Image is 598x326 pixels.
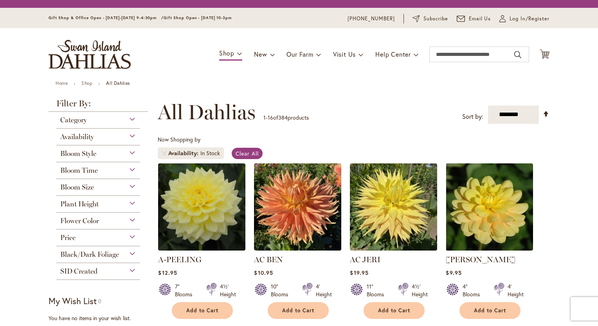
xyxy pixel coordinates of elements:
a: AC Jeri [350,245,437,252]
a: [PHONE_NUMBER] [348,15,395,23]
div: 4' Height [316,283,332,298]
span: Bloom Time [60,166,98,175]
span: Plant Height [60,200,99,208]
img: AHOY MATEY [446,163,533,251]
span: New [254,50,267,58]
span: Availability [60,133,94,141]
span: Log In/Register [510,15,549,23]
a: Subscribe [412,15,448,23]
a: [PERSON_NAME] [446,255,515,264]
span: Add to Cart [474,307,506,314]
span: Visit Us [333,50,356,58]
a: A-Peeling [158,245,245,252]
span: $10.95 [254,269,273,276]
button: Add to Cart [459,302,521,319]
a: Shop [81,80,92,86]
a: Email Us [457,15,491,23]
span: Category [60,116,87,124]
div: You have no items in your wish list. [49,314,153,322]
a: Home [56,80,68,86]
button: Add to Cart [172,302,233,319]
a: Remove Availability In Stock [162,151,166,156]
strong: My Wish List [49,295,97,306]
div: 4' Height [508,283,524,298]
a: AC BEN [254,255,283,264]
div: 4½' Height [412,283,428,298]
span: Black/Dark Foliage [60,250,119,259]
a: Clear All [232,148,263,159]
span: Add to Cart [282,307,314,314]
div: In Stock [200,149,220,157]
a: AC JERI [350,255,380,264]
span: Subscribe [423,15,448,23]
a: AC BEN [254,245,341,252]
img: A-Peeling [158,163,245,251]
span: Bloom Style [60,149,96,158]
a: A-PEELING [158,255,202,264]
strong: Filter By: [49,99,148,112]
span: $19.95 [350,269,368,276]
label: Sort by: [462,109,483,124]
div: 4½' Height [220,283,236,298]
img: AC Jeri [350,163,437,251]
span: Add to Cart [186,307,218,314]
span: 16 [268,114,273,121]
button: Add to Cart [364,302,425,319]
a: AHOY MATEY [446,245,533,252]
span: Availability [168,149,200,157]
div: 10" Blooms [271,283,293,298]
strong: All Dahlias [106,80,130,86]
span: 1 [263,114,266,121]
span: $9.95 [446,269,461,276]
span: Now Shopping by [158,136,200,143]
span: Email Us [469,15,491,23]
span: Help Center [375,50,411,58]
span: Clear All [236,150,259,157]
span: Gift Shop & Office Open - [DATE]-[DATE] 9-4:30pm / [49,15,164,20]
span: SID Created [60,267,97,276]
div: 4" Blooms [463,283,485,298]
span: Price [60,233,76,242]
button: Add to Cart [268,302,329,319]
span: $12.95 [158,269,177,276]
img: AC BEN [254,163,341,251]
a: Log In/Register [499,15,549,23]
div: 11" Blooms [367,283,389,298]
a: store logo [49,40,131,69]
span: Our Farm [286,50,313,58]
span: Add to Cart [378,307,410,314]
span: Flower Color [60,217,99,225]
div: 7" Blooms [175,283,197,298]
button: Search [514,48,521,61]
span: 384 [278,114,288,121]
span: Bloom Size [60,183,94,192]
span: Shop [219,49,234,57]
span: Gift Shop Open - [DATE] 10-3pm [164,15,232,20]
span: All Dahlias [158,100,256,124]
p: - of products [263,111,309,124]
